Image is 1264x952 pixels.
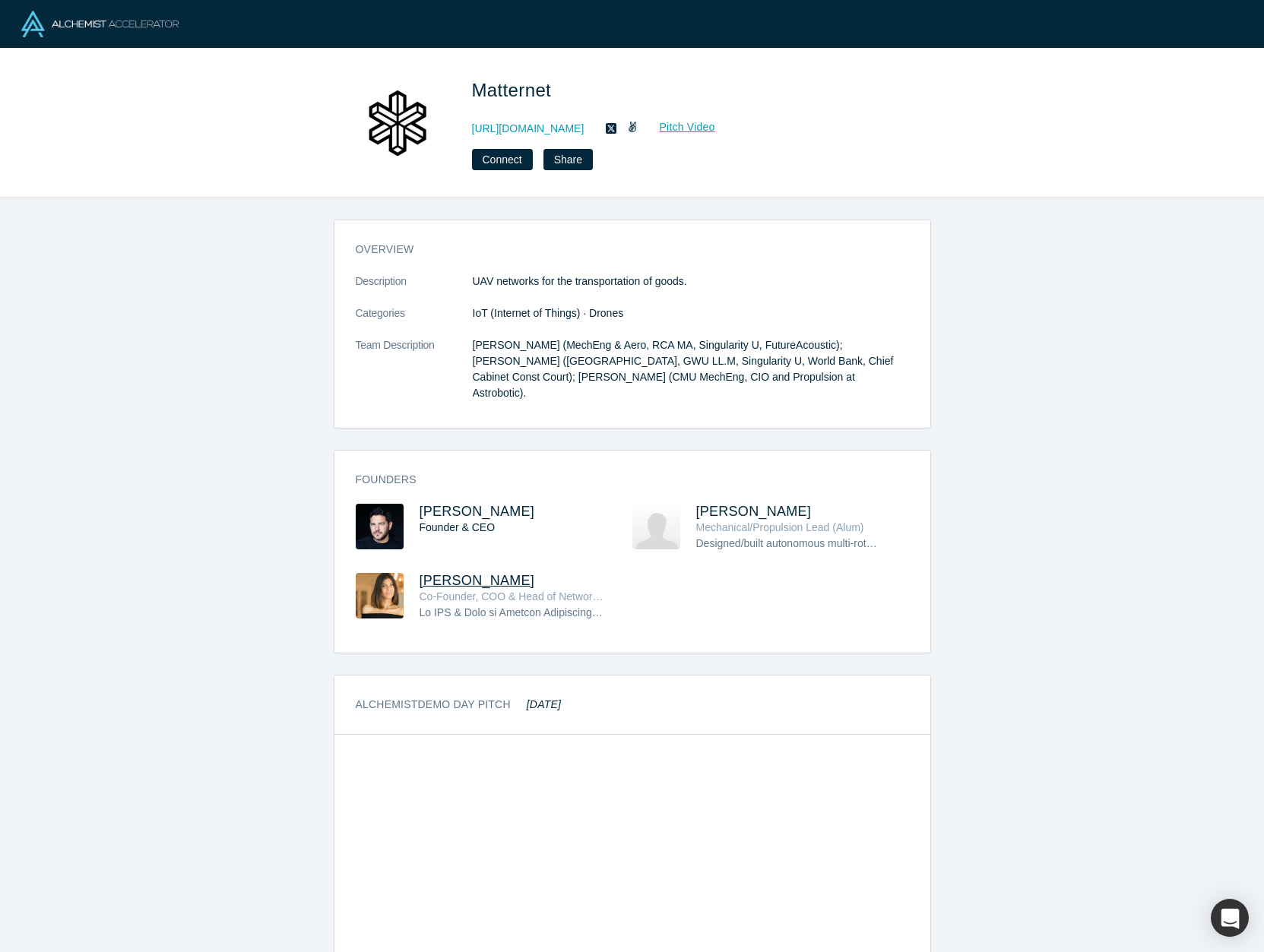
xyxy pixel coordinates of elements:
[420,573,535,588] a: [PERSON_NAME]
[420,590,687,603] span: Co-Founder, COO & Head of Network Operations (Alum)
[473,337,909,401] p: [PERSON_NAME] (MechEng & Aero, RCA MA, Singularity U, FutureAcoustic); [PERSON_NAME] ([GEOGRAPHIC...
[356,472,888,488] h3: Founders
[356,337,473,417] dt: Team Description
[356,504,404,549] img: Andreas Raptopoulos's Profile Image
[472,121,584,137] a: [URL][DOMAIN_NAME]
[473,274,909,289] p: UAV networks for the transportation of goods.
[473,307,624,319] span: IoT (Internet of Things) · Drones
[356,274,473,305] dt: Description
[420,521,496,533] span: Founder & CEO
[356,242,888,258] h3: overview
[344,70,451,176] img: Matternet's Logo
[632,504,680,549] img: Jason Calaiaro's Profile Image
[356,573,404,618] img: Paola Santana's Profile Image
[21,11,179,37] img: Alchemist Logo
[356,697,562,713] h3: Alchemist Demo Day Pitch
[696,537,980,549] span: Designed/built autonomous multi-rotor transportation aircraft
[696,504,812,519] a: [PERSON_NAME]
[527,698,561,710] em: [DATE]
[472,149,533,170] button: Connect
[543,149,593,170] button: Share
[643,119,716,136] a: Pitch Video
[472,80,557,100] span: Matternet
[356,305,473,337] dt: Categories
[420,504,535,519] a: [PERSON_NAME]
[696,521,864,533] span: Mechanical/Propulsion Lead (Alum)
